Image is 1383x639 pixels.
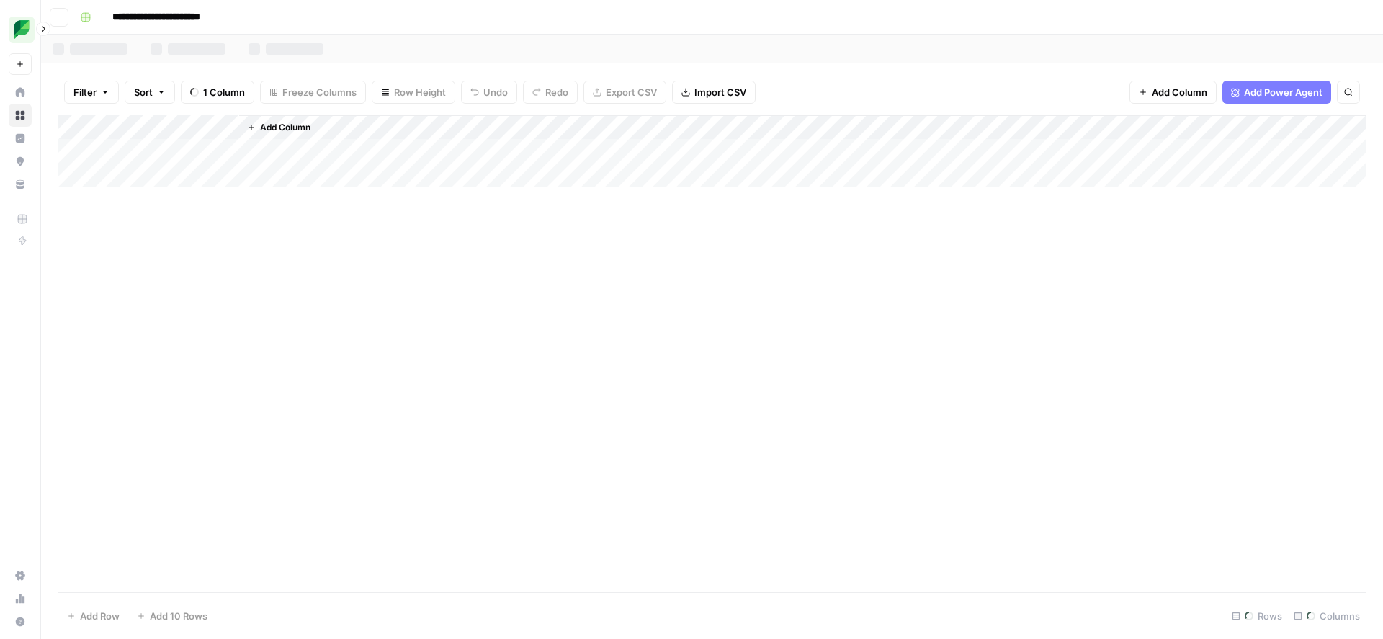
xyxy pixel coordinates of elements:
span: Import CSV [694,85,746,99]
img: SproutSocial Logo [9,17,35,43]
button: Add Column [241,118,316,137]
span: Add 10 Rows [150,609,207,623]
button: Import CSV [672,81,756,104]
button: Freeze Columns [260,81,366,104]
span: Row Height [394,85,446,99]
a: Usage [9,587,32,610]
div: Rows [1226,604,1288,627]
span: Freeze Columns [282,85,357,99]
span: Sort [134,85,153,99]
div: Columns [1288,604,1366,627]
button: 1 Column [181,81,254,104]
button: Sort [125,81,175,104]
a: Insights [9,127,32,150]
button: Add 10 Rows [128,604,216,627]
span: Export CSV [606,85,657,99]
a: Home [9,81,32,104]
a: Browse [9,104,32,127]
a: Your Data [9,173,32,196]
button: Filter [64,81,119,104]
button: Export CSV [583,81,666,104]
span: 1 Column [203,85,245,99]
span: Add Column [260,121,310,134]
span: Add Power Agent [1244,85,1322,99]
span: Undo [483,85,508,99]
button: Add Power Agent [1222,81,1331,104]
span: Add Row [80,609,120,623]
button: Undo [461,81,517,104]
span: Add Column [1152,85,1207,99]
button: Workspace: SproutSocial [9,12,32,48]
button: Help + Support [9,610,32,633]
button: Add Row [58,604,128,627]
button: Redo [523,81,578,104]
a: Opportunities [9,150,32,173]
a: Settings [9,564,32,587]
button: Row Height [372,81,455,104]
span: Redo [545,85,568,99]
span: Filter [73,85,97,99]
button: Add Column [1129,81,1217,104]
